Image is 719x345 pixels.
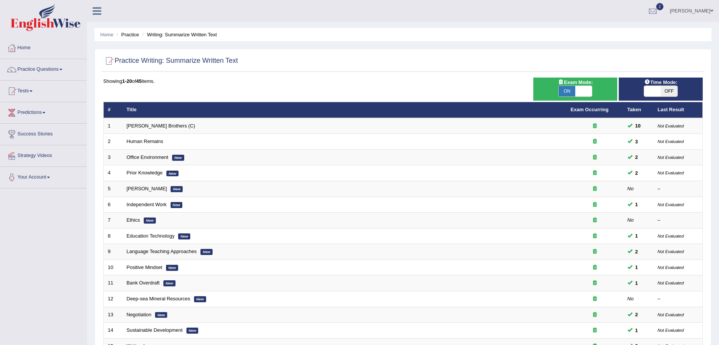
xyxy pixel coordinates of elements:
[661,86,677,96] span: OFF
[658,295,699,303] div: –
[0,167,87,186] a: Your Account
[127,264,163,270] a: Positive Mindset
[571,327,619,334] div: Exam occurring question
[658,312,684,317] small: Not Evaluated
[632,122,644,130] span: You can still take this question
[136,78,141,84] b: 45
[0,124,87,143] a: Success Stories
[555,78,596,86] span: Exam Mode:
[178,233,190,239] em: New
[632,263,641,271] span: You can still take this question
[144,218,156,224] em: New
[127,123,195,129] a: [PERSON_NAME] Brothers (C)
[127,202,167,207] a: Independent Work
[658,217,699,224] div: –
[163,280,175,286] em: New
[127,138,163,144] a: Human Remains
[0,59,87,78] a: Practice Questions
[104,323,123,339] td: 14
[122,78,132,84] b: 1-20
[104,275,123,291] td: 11
[0,37,87,56] a: Home
[104,228,123,244] td: 8
[127,312,152,317] a: Negotiation
[166,171,179,177] em: New
[623,102,654,118] th: Taken
[127,280,160,286] a: Bank Overdraft
[171,186,183,192] em: New
[658,139,684,144] small: Not Evaluated
[632,138,641,146] span: You can still take this question
[155,312,167,318] em: New
[632,248,641,256] span: You can still take this question
[658,124,684,128] small: Not Evaluated
[0,102,87,121] a: Predictions
[658,249,684,254] small: Not Evaluated
[658,202,684,207] small: Not Evaluated
[104,244,123,260] td: 9
[200,249,213,255] em: New
[632,311,641,319] span: You can still take this question
[656,3,664,10] span: 2
[627,186,634,191] em: No
[658,265,684,270] small: Not Evaluated
[533,78,617,101] div: Show exams occurring in exams
[571,185,619,193] div: Exam occurring question
[571,201,619,208] div: Exam occurring question
[627,296,634,301] em: No
[658,234,684,238] small: Not Evaluated
[571,264,619,271] div: Exam occurring question
[127,186,167,191] a: [PERSON_NAME]
[115,31,139,38] li: Practice
[104,307,123,323] td: 13
[658,185,699,193] div: –
[104,149,123,165] td: 3
[127,327,183,333] a: Sustainable Development
[104,291,123,307] td: 12
[571,107,609,112] a: Exam Occurring
[571,280,619,287] div: Exam occurring question
[658,171,684,175] small: Not Evaluated
[127,233,175,239] a: Education Technology
[127,170,163,176] a: Prior Knowledge
[127,154,168,160] a: Office Environment
[571,311,619,319] div: Exam occurring question
[654,102,703,118] th: Last Result
[559,86,575,96] span: ON
[103,55,238,67] h2: Practice Writing: Summarize Written Text
[571,233,619,240] div: Exam occurring question
[104,213,123,228] td: 7
[104,181,123,197] td: 5
[104,260,123,275] td: 10
[171,202,183,208] em: New
[104,102,123,118] th: #
[127,249,197,254] a: Language Teaching Approaches
[123,102,567,118] th: Title
[104,197,123,213] td: 6
[627,217,634,223] em: No
[104,118,123,134] td: 1
[140,31,217,38] li: Writing: Summarize Written Text
[0,81,87,99] a: Tests
[632,153,641,161] span: You can still take this question
[658,155,684,160] small: Not Evaluated
[632,232,641,240] span: You can still take this question
[571,295,619,303] div: Exam occurring question
[166,265,178,271] em: New
[632,279,641,287] span: You can still take this question
[571,169,619,177] div: Exam occurring question
[0,145,87,164] a: Strategy Videos
[100,32,113,37] a: Home
[632,200,641,208] span: You can still take this question
[127,296,190,301] a: Deep-sea Mineral Resources
[632,169,641,177] span: You can still take this question
[571,154,619,161] div: Exam occurring question
[571,123,619,130] div: Exam occurring question
[658,281,684,285] small: Not Evaluated
[571,138,619,145] div: Exam occurring question
[571,217,619,224] div: Exam occurring question
[641,78,680,86] span: Time Mode:
[194,296,206,302] em: New
[104,165,123,181] td: 4
[172,155,184,161] em: New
